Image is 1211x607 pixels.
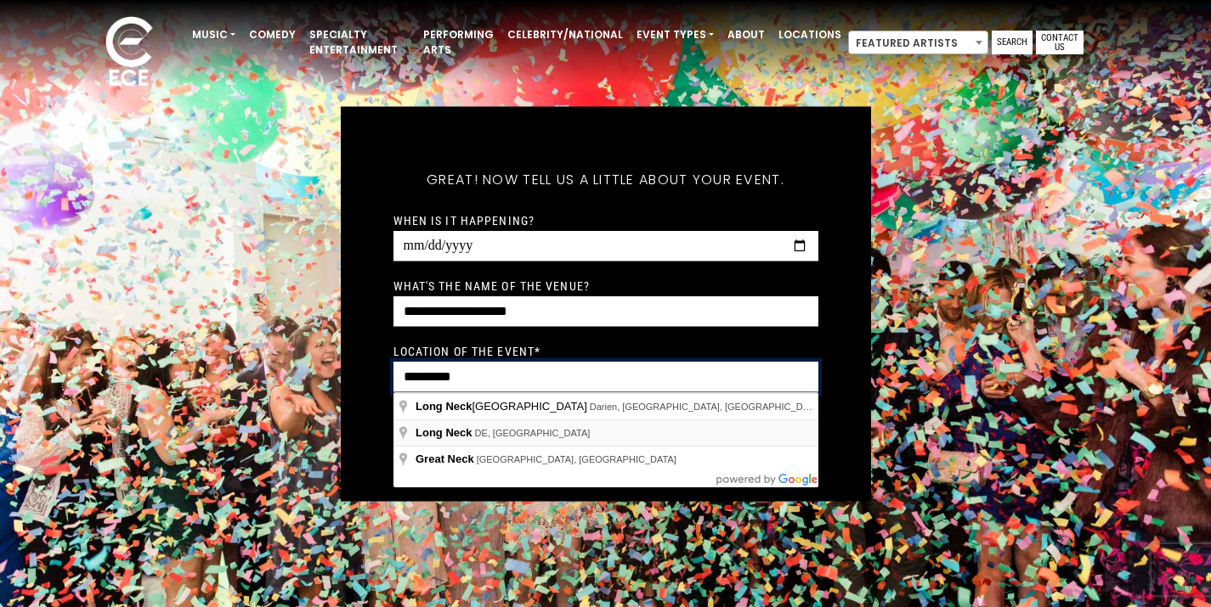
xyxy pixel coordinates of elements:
[416,452,474,465] span: Great Neck
[849,31,987,55] span: Featured Artists
[1036,31,1084,54] a: Contact Us
[630,20,721,49] a: Event Types
[393,212,535,228] label: When is it happening?
[501,20,630,49] a: Celebrity/National
[416,20,501,65] a: Performing Arts
[992,31,1033,54] a: Search
[393,278,590,293] label: What's the name of the venue?
[416,400,590,413] span: [GEOGRAPHIC_DATA]
[477,454,676,464] span: [GEOGRAPHIC_DATA], [GEOGRAPHIC_DATA]
[590,402,823,412] span: Darien, [GEOGRAPHIC_DATA], [GEOGRAPHIC_DATA]
[87,12,172,94] img: ece_new_logo_whitev2-1.png
[721,20,772,49] a: About
[393,149,818,210] h5: Great! Now tell us a little about your event.
[242,20,303,49] a: Comedy
[848,31,988,54] span: Featured Artists
[393,343,541,358] label: Location of the event
[474,428,590,438] span: DE, [GEOGRAPHIC_DATA]
[416,426,472,439] span: Long Neck
[772,20,848,49] a: Locations
[185,20,242,49] a: Music
[416,400,472,413] span: Long Neck
[303,20,416,65] a: Specialty Entertainment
